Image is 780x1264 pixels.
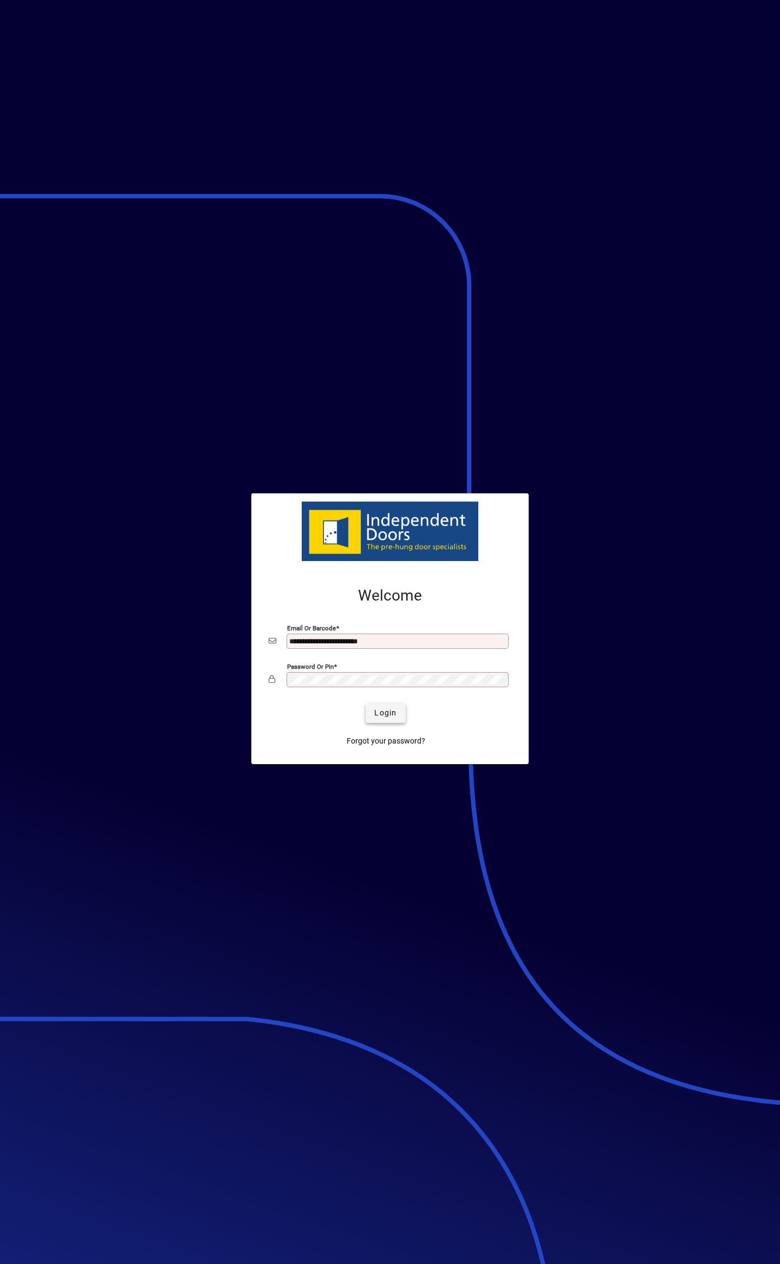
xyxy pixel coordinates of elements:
[366,703,405,723] button: Login
[342,732,430,751] a: Forgot your password?
[287,662,334,670] mat-label: Password or Pin
[287,624,336,631] mat-label: Email or Barcode
[347,735,425,747] span: Forgot your password?
[269,587,511,605] h2: Welcome
[374,707,396,719] span: Login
